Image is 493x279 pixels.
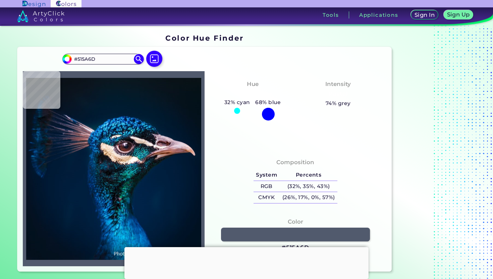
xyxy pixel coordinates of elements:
img: ArtyClick Design logo [22,1,45,7]
img: icon search [134,54,144,64]
a: Sign Up [445,11,472,19]
h1: Color Hue Finder [165,33,243,43]
h5: (26%, 17%, 0%, 57%) [280,192,337,203]
h4: Intensity [325,79,351,89]
h3: Pastel [326,90,351,98]
h5: CMYK [254,192,280,203]
h5: 32% cyan [222,98,253,107]
img: icon picture [146,51,162,67]
h4: Composition [276,157,314,167]
iframe: Advertisement [124,247,369,277]
h4: Color [288,217,303,227]
h5: Sign In [416,12,434,17]
h5: (32%, 35%, 43%) [280,181,337,192]
input: type color.. [72,55,134,64]
iframe: Advertisement [394,31,478,274]
h5: 74% grey [326,99,351,108]
img: logo_artyclick_colors_white.svg [17,10,64,22]
h3: Applications [359,12,398,17]
h5: System [254,170,280,181]
h5: RGB [254,181,280,192]
h5: Sign Up [448,12,469,17]
h5: Percents [280,170,337,181]
img: img_pavlin.jpg [26,75,201,263]
a: Sign In [412,11,437,19]
h3: Tealish Blue [231,90,275,98]
h3: #515A6D [282,244,309,252]
h4: Hue [247,79,259,89]
h3: Tools [323,12,339,17]
h5: 68% blue [253,98,283,107]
